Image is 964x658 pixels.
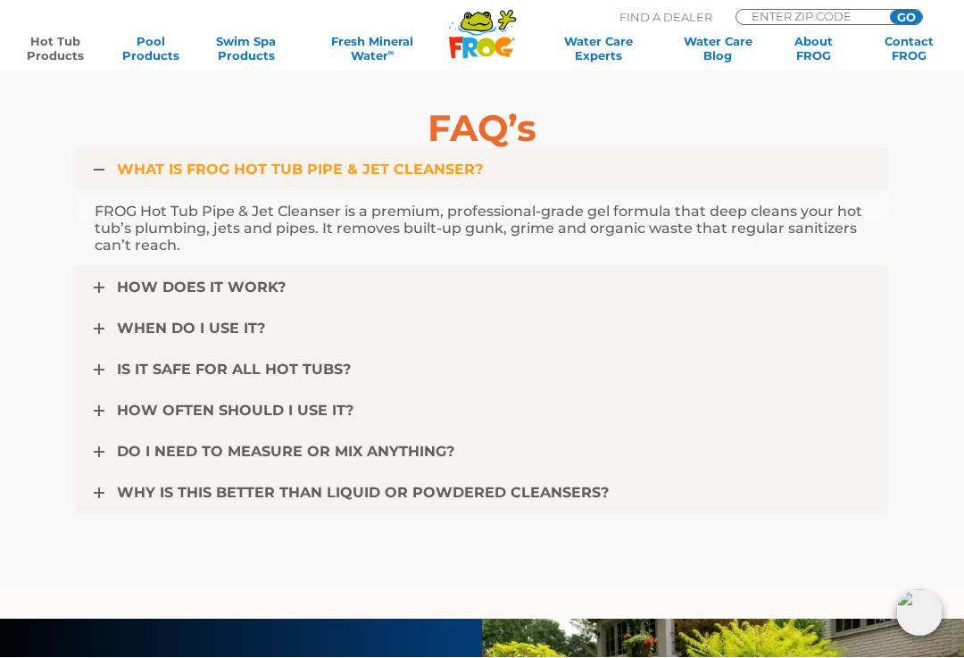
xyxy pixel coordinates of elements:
[95,204,869,254] p: FROG Hot Tub Pipe & Jet Cleanser is a premium, professional-grade gel formula that deep cleans yo...
[117,403,353,420] span: HOW OFTEN SHOULD I USE IT?
[117,279,286,296] span: HOW DOES IT WORK?
[76,472,888,514] a: WHY IS THIS BETTER THAN LIQUID OR POWDERED CLEANSERS?
[76,267,888,309] a: HOW DOES IT WORK?
[76,308,888,350] a: WHEN DO I USE IT?
[619,10,712,26] p: Find A Dealer
[388,48,395,58] sup: ∞
[113,35,187,63] a: PoolProducts
[117,321,265,337] span: WHEN DO I USE IT?
[76,431,888,473] a: DO I NEED TO MEASURE OR MIX ANYTHING?
[209,35,283,63] a: Swim SpaProducts
[872,35,946,63] a: ContactFROG
[18,35,92,63] a: Hot TubProducts
[681,35,755,63] a: Water CareBlog
[117,444,454,461] span: DO I NEED TO MEASURE OR MIX ANYTHING?
[117,485,609,502] span: WHY IS THIS BETTER THAN LIQUID OR POWDERED CLEANSERS?
[777,35,851,63] a: AboutFROG
[750,11,870,23] input: Zip Code Form
[76,149,888,191] a: WHAT IS FROG HOT TUB PIPE & JET CLEANSER?
[76,349,888,391] a: IS IT SAFE FOR ALL HOT TUBS?
[117,362,351,379] span: IS IT SAFE FOR ALL HOT TUBS?
[537,35,660,63] a: Water CareExperts
[896,590,943,637] img: openIcon
[304,35,440,63] a: Fresh MineralWater∞
[890,11,922,25] input: GO
[76,390,888,432] a: HOW OFTEN SHOULD I USE IT?
[76,108,888,149] h5: FAQ’s
[117,162,483,179] span: WHAT IS FROG HOT TUB PIPE & JET CLEANSER?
